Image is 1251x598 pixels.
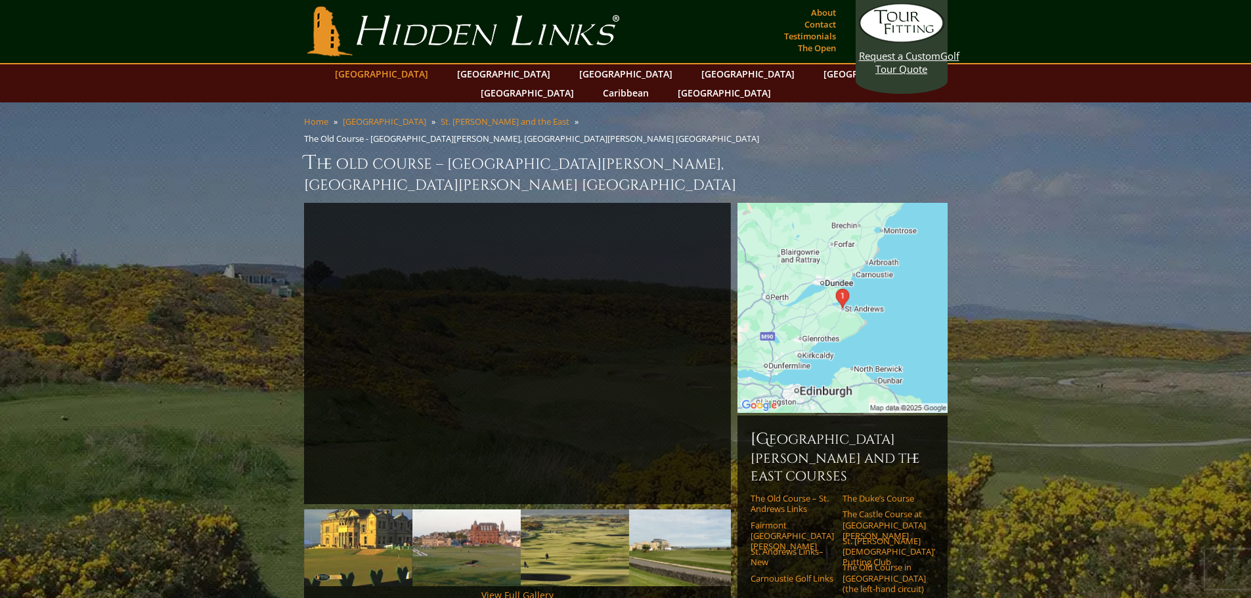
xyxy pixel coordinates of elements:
[573,64,679,83] a: [GEOGRAPHIC_DATA]
[596,83,655,102] a: Caribbean
[737,203,948,413] img: Google Map of St Andrews Links, St Andrews, United Kingdom
[751,546,834,568] a: St. Andrews Links–New
[474,83,581,102] a: [GEOGRAPHIC_DATA]
[843,509,926,541] a: The Castle Course at [GEOGRAPHIC_DATA][PERSON_NAME]
[304,116,328,127] a: Home
[781,27,839,45] a: Testimonials
[328,64,435,83] a: [GEOGRAPHIC_DATA]
[801,15,839,33] a: Contact
[843,562,926,594] a: The Old Course in [GEOGRAPHIC_DATA] (the left-hand circuit)
[441,116,569,127] a: St. [PERSON_NAME] and the East
[795,39,839,57] a: The Open
[817,64,923,83] a: [GEOGRAPHIC_DATA]
[695,64,801,83] a: [GEOGRAPHIC_DATA]
[671,83,778,102] a: [GEOGRAPHIC_DATA]
[859,3,944,75] a: Request a CustomGolf Tour Quote
[304,150,948,195] h1: The Old Course – [GEOGRAPHIC_DATA][PERSON_NAME], [GEOGRAPHIC_DATA][PERSON_NAME] [GEOGRAPHIC_DATA]
[343,116,426,127] a: [GEOGRAPHIC_DATA]
[808,3,839,22] a: About
[843,536,926,568] a: St. [PERSON_NAME] [DEMOGRAPHIC_DATA]’ Putting Club
[751,493,834,515] a: The Old Course – St. Andrews Links
[843,493,926,503] a: The Duke’s Course
[751,520,834,552] a: Fairmont [GEOGRAPHIC_DATA][PERSON_NAME]
[859,49,940,62] span: Request a Custom
[751,429,934,485] h6: [GEOGRAPHIC_DATA][PERSON_NAME] and the East Courses
[304,133,764,144] li: The Old Course - [GEOGRAPHIC_DATA][PERSON_NAME], [GEOGRAPHIC_DATA][PERSON_NAME] [GEOGRAPHIC_DATA]
[751,573,834,584] a: Carnoustie Golf Links
[450,64,557,83] a: [GEOGRAPHIC_DATA]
